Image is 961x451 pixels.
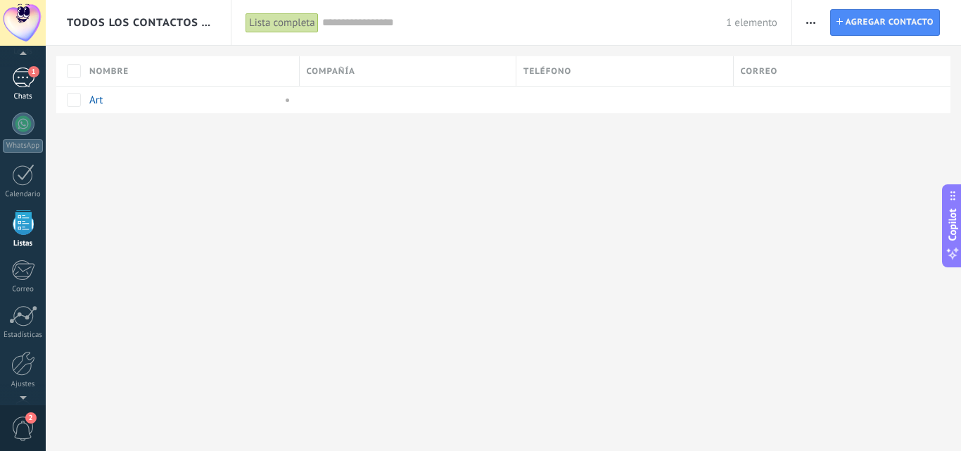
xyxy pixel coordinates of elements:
div: Estadísticas [3,331,44,340]
span: 2 [25,412,37,424]
a: Art [89,94,103,107]
div: Calendario [3,190,44,199]
span: Compañía [307,65,355,78]
button: Más [801,9,821,36]
div: Listas [3,239,44,248]
span: Copilot [946,208,960,241]
div: Lista completa [246,13,319,33]
span: 1 [28,66,39,77]
div: Correo [3,285,44,294]
div: WhatsApp [3,139,43,153]
span: Teléfono [523,65,571,78]
span: Agregar contacto [846,10,934,35]
span: Todos los contactos y empresas [67,16,211,30]
span: Nombre [89,65,129,78]
span: 1 elemento [726,16,777,30]
a: Agregar contacto [830,9,940,36]
span: Correo [741,65,778,78]
div: Chats [3,92,44,101]
div: Ajustes [3,380,44,389]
